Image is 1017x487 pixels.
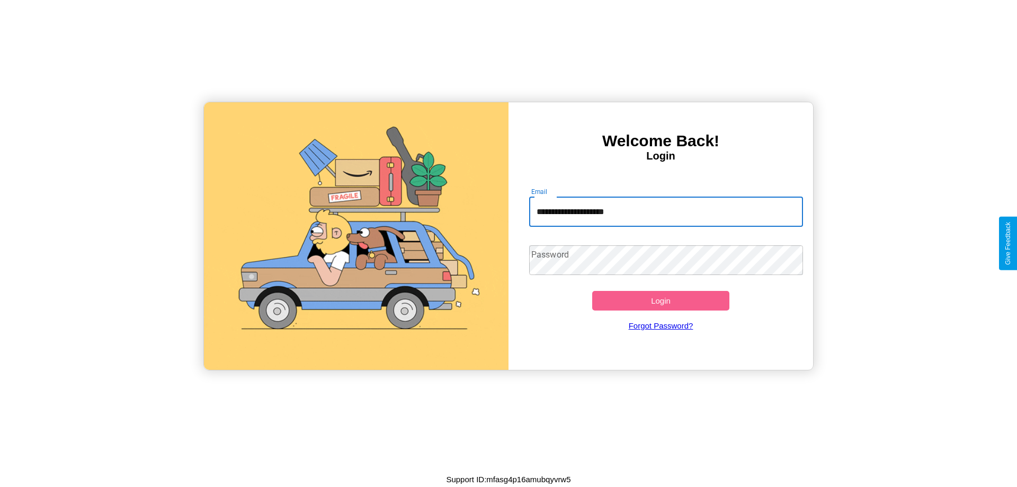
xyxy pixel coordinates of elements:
h4: Login [508,150,813,162]
label: Email [531,187,548,196]
img: gif [204,102,508,370]
button: Login [592,291,729,311]
div: Give Feedback [1004,222,1012,265]
p: Support ID: mfasg4p16amubqyvrw5 [446,472,570,486]
h3: Welcome Back! [508,132,813,150]
a: Forgot Password? [524,311,798,341]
